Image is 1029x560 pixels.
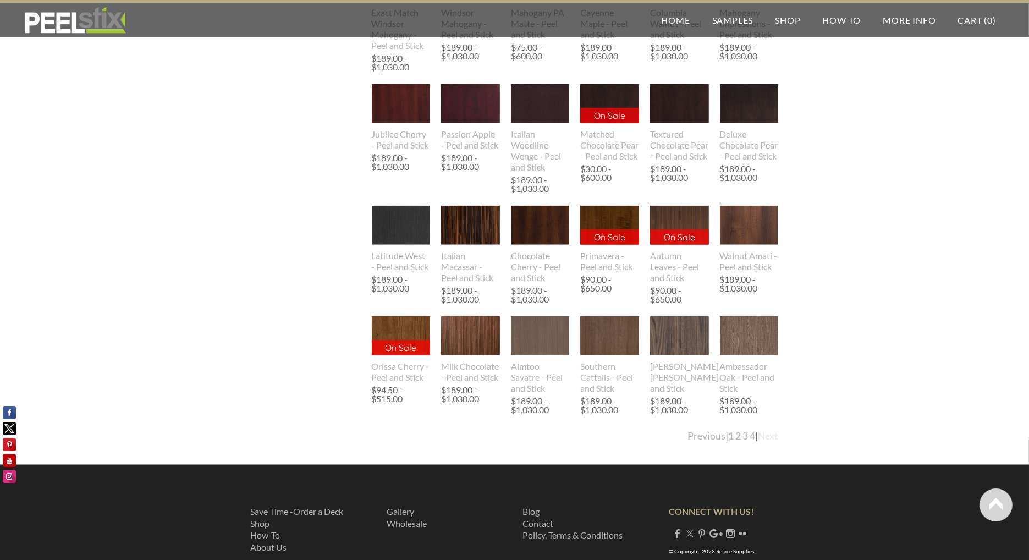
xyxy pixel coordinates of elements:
[720,397,776,414] div: $189.00 - $1,030.00
[511,84,570,123] img: s832171791223022656_p507_i1_w400.jpeg
[650,206,709,245] img: s832171791223022656_p578_i1_w400.jpeg
[372,84,431,123] img: s832171791223022656_p509_i1_w400.jpeg
[511,206,570,283] a: Chocolate Cherry - Peel and Stick
[441,286,497,304] div: $189.00 - $1,030.00
[580,108,639,123] p: On Sale
[580,129,639,162] div: Matched Chocolate Pear - Peel and Stick
[650,84,709,161] a: Textured Chocolate Pear - Peel and Stick
[720,206,779,272] a: Walnut Amati - Peel and Stick
[580,206,639,272] a: On Sale Primavera - Peel and Stick
[697,528,706,539] a: Pinterest
[22,7,128,34] img: REFACE SUPPLIES
[580,316,639,355] img: s832171791223022656_p765_i4_w640.jpeg
[372,275,428,293] div: $189.00 - $1,030.00
[441,84,500,123] img: s832171791223022656_p539_i1_w400.jpeg
[523,530,623,540] a: Policy, Terms & Conditions
[650,164,706,182] div: $189.00 - $1,030.00
[251,530,280,540] a: How-To
[511,84,570,172] a: Italian Woodline Wenge - Peel and Stick
[720,275,776,293] div: $189.00 - $1,030.00
[580,361,639,394] div: Southern Cattails - Peel and Stick
[441,250,500,283] div: Italian Macassar - Peel and Stick
[387,506,414,517] a: Gallery​
[441,316,500,355] img: s832171791223022656_p584_i1_w400.jpeg
[387,518,427,529] a: ​Wholesale
[441,206,500,283] a: Italian Macassar - Peel and Stick
[650,206,709,283] a: On Sale Autumn Leaves - Peel and Stick
[372,84,431,150] a: Jubilee Cherry - Peel and Stick
[650,84,709,123] img: s832171791223022656_p591_i1_w400.jpeg
[441,361,500,383] div: Milk Chocolate - Peel and Stick
[580,397,636,414] div: $189.00 - $1,030.00
[750,430,756,442] a: 4
[650,129,709,162] div: Textured Chocolate Pear - Peel and Stick
[701,3,764,37] a: Samples
[650,43,706,61] div: $189.00 - $1,030.00
[651,3,701,37] a: Home
[650,397,706,414] div: $189.00 - $1,030.00
[511,175,567,193] div: $189.00 - $1,030.00
[372,129,431,151] div: Jubilee Cherry - Peel and Stick
[669,548,754,554] font: © Copyright 2023 Reface Supplies
[511,129,570,173] div: Italian Woodline Wenge - Peel and Stick
[650,286,709,304] div: $90.00 - $650.00
[580,275,639,293] div: $90.00 - $650.00
[720,84,779,161] a: Deluxe Chocolate Pear - Peel and Stick
[387,506,427,529] font: ​
[688,430,726,442] a: Previous
[251,542,287,552] a: About Us
[372,250,431,272] div: Latitude West - Peel and Stick
[511,361,570,394] div: Aimtoo Savatre - Peel and Stick
[720,129,779,162] div: Deluxe Chocolate Pear - Peel and Stick
[709,528,723,539] a: Plus
[720,250,779,272] div: Walnut Amati - Peel and Stick
[987,15,993,25] span: 0
[650,250,709,283] div: Autumn Leaves - Peel and Stick
[764,3,811,37] a: Shop
[372,206,431,272] a: Latitude West - Peel and Stick
[812,3,872,37] a: How To
[523,518,554,529] a: Contact
[580,250,639,272] div: Primavera - Peel and Stick
[580,229,639,245] p: On Sale
[511,316,570,393] a: Aimtoo Savatre - Peel and Stick
[580,164,639,182] div: $30.00 - $600.00
[580,316,639,393] a: Southern Cattails - Peel and Stick
[669,506,754,517] strong: CONNECT WITH US!
[441,316,500,382] a: Milk Chocolate - Peel and Stick
[372,54,428,72] div: $189.00 - $1,030.00
[441,43,497,61] div: $189.00 - $1,030.00
[372,386,431,403] div: $94.50 - $515.00
[650,316,709,355] img: s832171791223022656_p667_i2_w307.jpeg
[251,506,344,517] a: Save Time -Order a Deck
[650,229,709,245] p: On Sale
[758,430,779,442] a: Next
[251,518,270,529] a: Shop
[371,316,431,355] img: s832171791223022656_p656_i1_w307.jpeg
[743,430,749,442] a: 3
[441,153,497,171] div: $189.00 - $1,030.00
[580,84,639,161] a: On Sale Matched Chocolate Pear - Peel and Stick
[720,361,779,394] div: Ambassador Oak - Peel and Stick
[729,430,734,442] a: 1
[523,506,540,517] a: Blog
[720,43,776,61] div: $189.00 - $1,030.00
[580,84,639,123] img: s832171791223022656_p705_i1_w400.jpeg
[511,250,570,283] div: Chocolate Cherry - Peel and Stick
[372,361,431,383] div: Orissa Cherry - Peel and Stick
[720,84,779,123] img: s832171791223022656_p473_i1_w400.jpeg
[726,528,735,539] a: Instagram
[720,316,779,355] img: s832171791223022656_p481_i1_w400.jpeg
[688,430,779,443] div: | |
[673,528,682,539] a: Facebook
[511,298,570,374] img: s832171791223022656_p783_i1_w640.jpeg
[650,316,709,393] a: [PERSON_NAME] [PERSON_NAME] and Stick
[720,164,776,182] div: $189.00 - $1,030.00
[580,43,636,61] div: $189.00 - $1,030.00
[372,206,431,245] img: s832171791223022656_p583_i1_w400.jpeg
[872,3,947,37] a: More Info
[511,43,570,61] div: $75.00 - $600.00
[720,206,779,245] img: s832171791223022656_p597_i1_w400.jpeg
[511,206,570,245] img: s832171791223022656_p471_i1_w400.jpeg
[720,316,779,393] a: Ambassador Oak - Peel and Stick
